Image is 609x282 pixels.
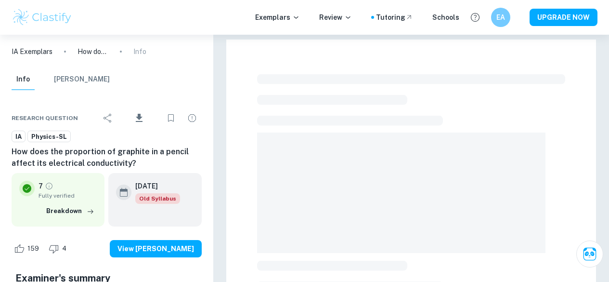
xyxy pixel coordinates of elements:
[432,12,459,23] a: Schools
[182,108,202,128] div: Report issue
[39,191,97,200] span: Fully verified
[319,12,352,23] p: Review
[12,132,25,142] span: IA
[376,12,413,23] a: Tutoring
[255,12,300,23] p: Exemplars
[57,244,72,254] span: 4
[119,106,159,131] div: Download
[54,69,110,90] button: [PERSON_NAME]
[12,241,44,256] div: Like
[495,12,506,23] h6: EA
[161,108,181,128] div: Bookmark
[78,46,108,57] p: How does the proportion of graphite in a pencil affect its electrical conductivity?
[46,241,72,256] div: Dislike
[39,181,43,191] p: 7
[12,69,35,90] button: Info
[12,146,202,169] h6: How does the proportion of graphite in a pencil affect its electrical conductivity?
[28,132,70,142] span: Physics-SL
[12,8,73,27] img: Clastify logo
[45,182,53,190] a: Grade fully verified
[133,46,146,57] p: Info
[110,240,202,257] button: View [PERSON_NAME]
[530,9,597,26] button: UPGRADE NOW
[22,244,44,254] span: 159
[135,193,180,204] span: Old Syllabus
[576,241,603,268] button: Ask Clai
[467,9,483,26] button: Help and Feedback
[12,114,78,122] span: Research question
[12,131,26,143] a: IA
[27,131,71,143] a: Physics-SL
[12,46,52,57] a: IA Exemplars
[491,8,510,27] button: EA
[98,108,117,128] div: Share
[135,193,180,204] div: Starting from the May 2025 session, the Physics IA requirements have changed. It's OK to refer to...
[44,204,97,218] button: Breakdown
[135,181,172,191] h6: [DATE]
